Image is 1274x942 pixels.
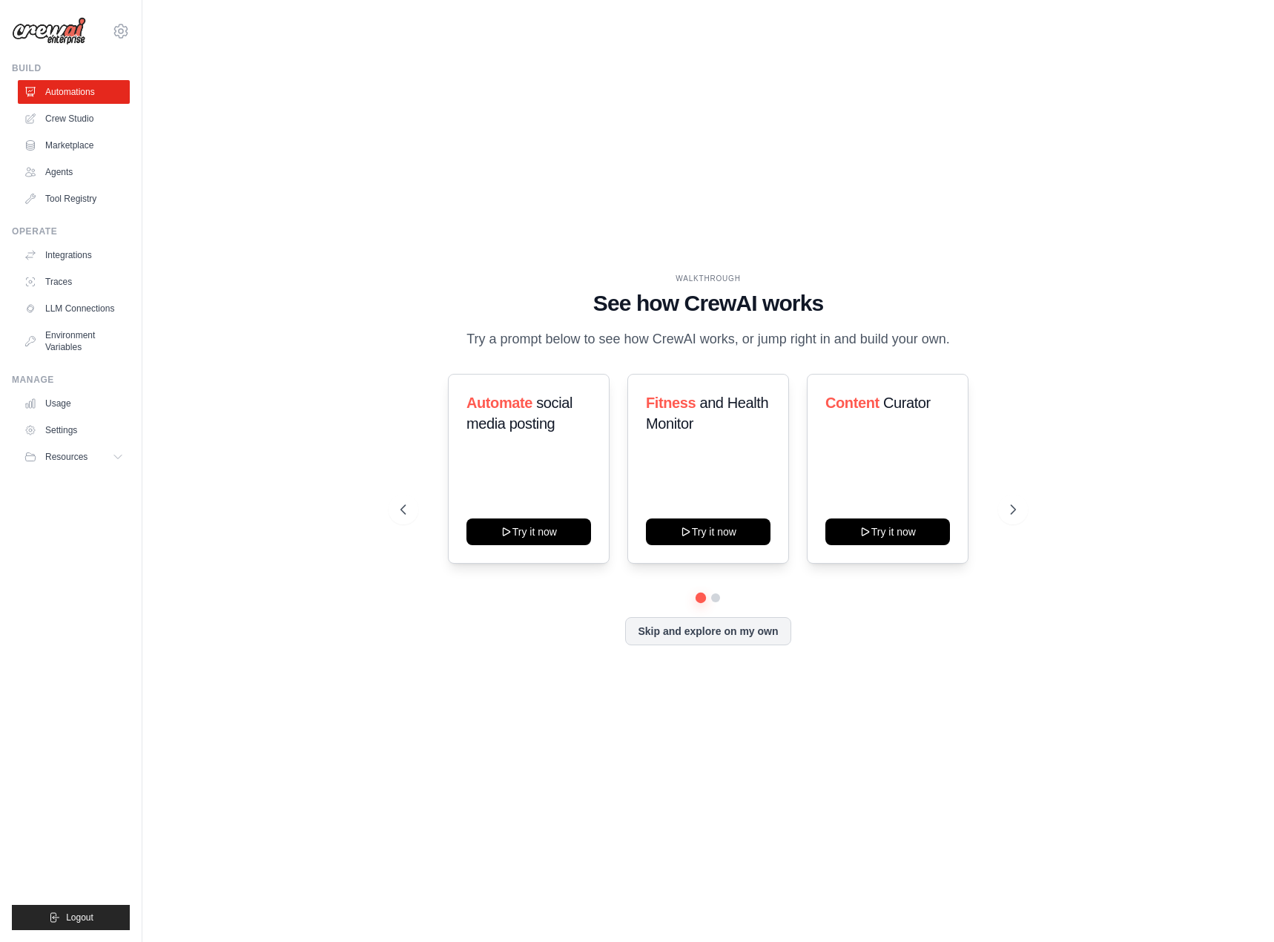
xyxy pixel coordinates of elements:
div: Build [12,62,130,74]
img: Logo [12,17,86,45]
span: Content [825,395,879,411]
button: Logout [12,905,130,930]
div: Manage [12,374,130,386]
button: Try it now [646,518,770,545]
a: Settings [18,418,130,442]
h1: See how CrewAI works [400,290,1015,317]
span: Curator [883,395,931,411]
span: Automate [466,395,532,411]
a: LLM Connections [18,297,130,320]
a: Crew Studio [18,107,130,131]
a: Tool Registry [18,187,130,211]
a: Marketplace [18,134,130,157]
span: Logout [66,912,93,923]
span: Fitness [646,395,696,411]
button: Resources [18,445,130,469]
a: Environment Variables [18,323,130,359]
button: Try it now [825,518,950,545]
p: Try a prompt below to see how CrewAI works, or jump right in and build your own. [459,329,957,350]
a: Usage [18,392,130,415]
button: Try it now [466,518,591,545]
a: Agents [18,160,130,184]
a: Automations [18,80,130,104]
span: Resources [45,451,88,463]
button: Skip and explore on my own [625,617,791,645]
div: WALKTHROUGH [400,273,1015,284]
a: Traces [18,270,130,294]
div: Operate [12,225,130,237]
span: and Health Monitor [646,395,768,432]
a: Integrations [18,243,130,267]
